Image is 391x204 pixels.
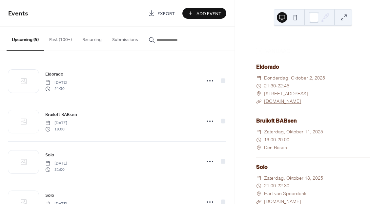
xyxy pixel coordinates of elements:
span: Events [8,7,28,20]
span: [DATE] [45,161,67,167]
span: Export [157,10,175,17]
span: Hart van Spoordonk [264,190,306,198]
div: ​ [256,74,261,82]
span: - [276,182,278,190]
a: Solo [256,164,268,170]
span: Eldorado [45,71,63,78]
div: Bruiloft BABsen [256,117,370,125]
div: ​ [256,144,261,152]
a: [DOMAIN_NAME] [264,98,301,104]
button: Recurring [77,27,107,50]
a: Eldorado [256,64,279,70]
span: 20:00 [278,136,289,144]
span: 19:00 [264,136,276,144]
span: Bruiloft BABsen [45,111,77,118]
div: ​ [256,98,261,105]
div: ​ [256,82,261,90]
span: 19:00 [45,126,67,132]
span: - [276,82,278,90]
a: Bruiloft BABsen [45,111,77,118]
div: ​ [256,90,261,98]
span: 22:30 [278,182,289,190]
span: Den Bosch [264,144,287,152]
a: Eldorado [45,70,63,78]
span: - [276,136,278,144]
span: zaterdag, oktober 11, 2025 [264,128,323,136]
div: ​ [256,190,261,198]
button: Past (100+) [44,27,77,50]
span: [STREET_ADDRESS] [264,90,308,98]
span: [DATE] [45,120,67,126]
span: donderdag, oktober 2, 2025 [264,74,325,82]
span: 21:30 [264,82,276,90]
a: Solo [45,192,54,199]
span: zaterdag, oktober 18, 2025 [264,174,323,182]
div: ​ [256,182,261,190]
div: ​ [256,174,261,182]
button: Upcoming (5) [7,27,44,51]
span: 22:45 [278,82,289,90]
button: Submissions [107,27,143,50]
div: ​ [256,136,261,144]
span: [DATE] [45,80,67,86]
button: Add Event [182,8,226,19]
span: 21:30 [45,86,67,92]
span: 21:00 [45,167,67,172]
span: Solo [45,192,54,199]
div: ​ [256,128,261,136]
span: 21:00 [264,182,276,190]
a: Solo [45,151,54,159]
div: AGENDA [251,35,375,43]
span: Add Event [196,10,221,17]
a: Export [143,8,180,19]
